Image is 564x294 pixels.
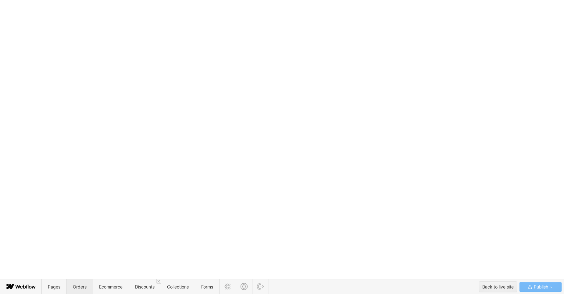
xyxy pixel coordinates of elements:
button: Back to live site [479,281,517,292]
span: Ecommerce [99,284,123,289]
span: Forms [201,284,213,289]
span: Orders [73,284,87,289]
span: Publish [533,282,548,292]
span: Collections [167,284,189,289]
div: Back to live site [482,282,514,292]
span: Text us [2,15,19,20]
button: Publish [519,282,562,292]
span: Discounts [135,284,155,289]
span: Pages [48,284,60,289]
a: Close 'Discounts' tab [156,279,161,284]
